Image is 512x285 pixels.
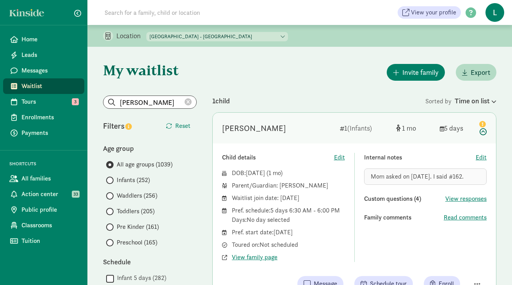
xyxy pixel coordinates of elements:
a: Classrooms [3,218,84,233]
p: Location [116,31,146,41]
div: Internal notes [364,153,476,162]
label: Infant 5 days (282) [114,273,166,283]
span: 1 [402,124,416,133]
div: Sorted by [425,96,496,106]
a: All families [3,171,84,186]
a: Home [3,32,84,47]
input: Search for a family, child or location [100,5,319,20]
div: Age group [103,143,197,154]
div: 1 [340,123,390,133]
span: Leads [21,50,78,60]
button: Reset [160,118,197,134]
div: Parent/Guardian: [PERSON_NAME] [232,181,345,190]
span: Toddlers (205) [117,207,155,216]
div: Filters [103,120,150,132]
button: Edit [476,153,487,162]
iframe: Chat Widget [473,248,512,285]
a: Messages [3,63,84,78]
a: Payments [3,125,84,141]
span: Infants (252) [117,175,150,185]
span: 33 [72,191,80,198]
a: Public profile [3,202,84,218]
a: Tours 3 [3,94,84,110]
div: Child details [222,153,334,162]
span: [DATE] [246,169,265,177]
button: Export [456,64,496,81]
div: Owen Agne [222,122,286,135]
div: Toured on: Not scheduled [232,240,345,250]
button: Invite family [387,64,445,81]
span: Home [21,35,78,44]
span: Reset [175,121,190,131]
a: View your profile [398,6,461,19]
span: Invite family [402,67,439,78]
span: Waitlist [21,81,78,91]
button: View responses [445,194,487,204]
span: Tours [21,97,78,106]
button: Read comments [444,213,487,222]
a: Leads [3,47,84,63]
div: 1 child [212,96,425,106]
span: L [485,3,504,22]
div: Pref. schedule: 5 days 6:30 AM - 6:00 PM Days: No day selected [232,206,345,225]
span: Waddlers (256) [117,191,157,200]
span: Classrooms [21,221,78,230]
span: Messages [21,66,78,75]
span: Export [471,67,490,78]
div: DOB: ( ) [232,168,345,178]
span: View your profile [411,8,456,17]
span: Pre Kinder (161) [117,222,159,232]
span: Enrollments [21,113,78,122]
span: (Infants) [347,124,372,133]
div: Custom questions (4) [364,194,446,204]
a: Waitlist [3,78,84,94]
span: All families [21,174,78,183]
span: Action center [21,189,78,199]
a: Action center 33 [3,186,84,202]
button: View family page [232,253,277,262]
div: Family comments [364,213,444,222]
input: Search list... [103,96,196,108]
div: Time on list [455,96,496,106]
a: Enrollments [3,110,84,125]
span: Tuition [21,236,78,246]
div: Pref. start date: [DATE] [232,228,345,237]
span: 1 [268,169,281,177]
span: Payments [21,128,78,138]
h1: My waitlist [103,62,197,78]
span: All age groups (1039) [117,160,172,169]
span: Preschool (165) [117,238,157,247]
div: [object Object] [396,123,434,133]
span: 3 [72,98,79,105]
div: 5 days [440,123,471,133]
div: Schedule [103,257,197,267]
span: Public profile [21,205,78,214]
a: Tuition [3,233,84,249]
button: Edit [334,153,345,162]
span: Mom asked on [DATE]. I said #162. [371,172,464,181]
div: Waitlist join date: [DATE] [232,193,345,203]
